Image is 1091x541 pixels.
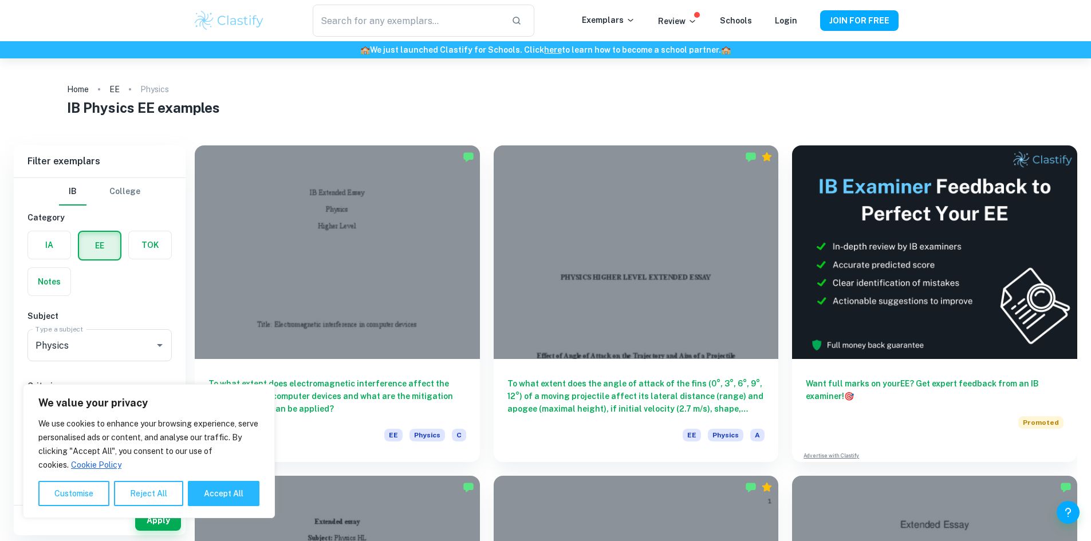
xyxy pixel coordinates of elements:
[720,16,752,25] a: Schools
[792,145,1077,359] img: Thumbnail
[14,145,186,177] h6: Filter exemplars
[463,151,474,163] img: Marked
[27,380,172,392] h6: Criteria
[79,232,120,259] button: EE
[109,81,120,97] a: EE
[135,510,181,531] button: Apply
[208,377,466,415] h6: To what extent does electromagnetic interference affect the performance of computer devices and w...
[384,429,403,441] span: EE
[683,429,701,441] span: EE
[806,377,1064,402] h6: Want full marks on your EE ? Get expert feedback from an IB examiner!
[67,81,89,97] a: Home
[28,231,70,259] button: IA
[114,481,183,506] button: Reject All
[844,392,854,401] span: 🎯
[2,44,1089,56] h6: We just launched Clastify for Schools. Click to learn how to become a school partner.
[109,178,140,206] button: College
[544,45,562,54] a: here
[140,83,169,96] p: Physics
[775,16,797,25] a: Login
[38,481,109,506] button: Customise
[27,211,172,224] h6: Category
[27,310,172,322] h6: Subject
[507,377,765,415] h6: To what extent does the angle of attack of the fins (0°, 3°, 6°, 9°, 12°) of a moving projectile ...
[1018,416,1064,429] span: Promoted
[59,178,140,206] div: Filter type choice
[721,45,731,54] span: 🏫
[820,10,899,31] button: JOIN FOR FREE
[708,429,743,441] span: Physics
[129,231,171,259] button: TOK
[745,481,757,493] img: Marked
[452,429,466,441] span: C
[1060,481,1072,493] img: Marked
[23,384,275,518] div: We value your privacy
[761,481,773,493] div: Premium
[193,9,266,32] img: Clastify logo
[1057,501,1080,524] button: Help and Feedback
[59,178,86,206] button: IB
[38,417,259,472] p: We use cookies to enhance your browsing experience, serve personalised ads or content, and analys...
[409,429,445,441] span: Physics
[70,460,122,470] a: Cookie Policy
[36,324,83,334] label: Type a subject
[152,337,168,353] button: Open
[188,481,259,506] button: Accept All
[494,145,779,462] a: To what extent does the angle of attack of the fins (0°, 3°, 6°, 9°, 12°) of a moving projectile ...
[792,145,1077,462] a: Want full marks on yourEE? Get expert feedback from an IB examiner!PromotedAdvertise with Clastify
[804,452,859,460] a: Advertise with Clastify
[38,396,259,410] p: We value your privacy
[745,151,757,163] img: Marked
[750,429,765,441] span: A
[582,14,635,26] p: Exemplars
[761,151,773,163] div: Premium
[360,45,370,54] span: 🏫
[463,481,474,493] img: Marked
[67,97,1024,118] h1: IB Physics EE examples
[28,268,70,295] button: Notes
[658,15,697,27] p: Review
[313,5,502,37] input: Search for any exemplars...
[195,145,480,462] a: To what extent does electromagnetic interference affect the performance of computer devices and w...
